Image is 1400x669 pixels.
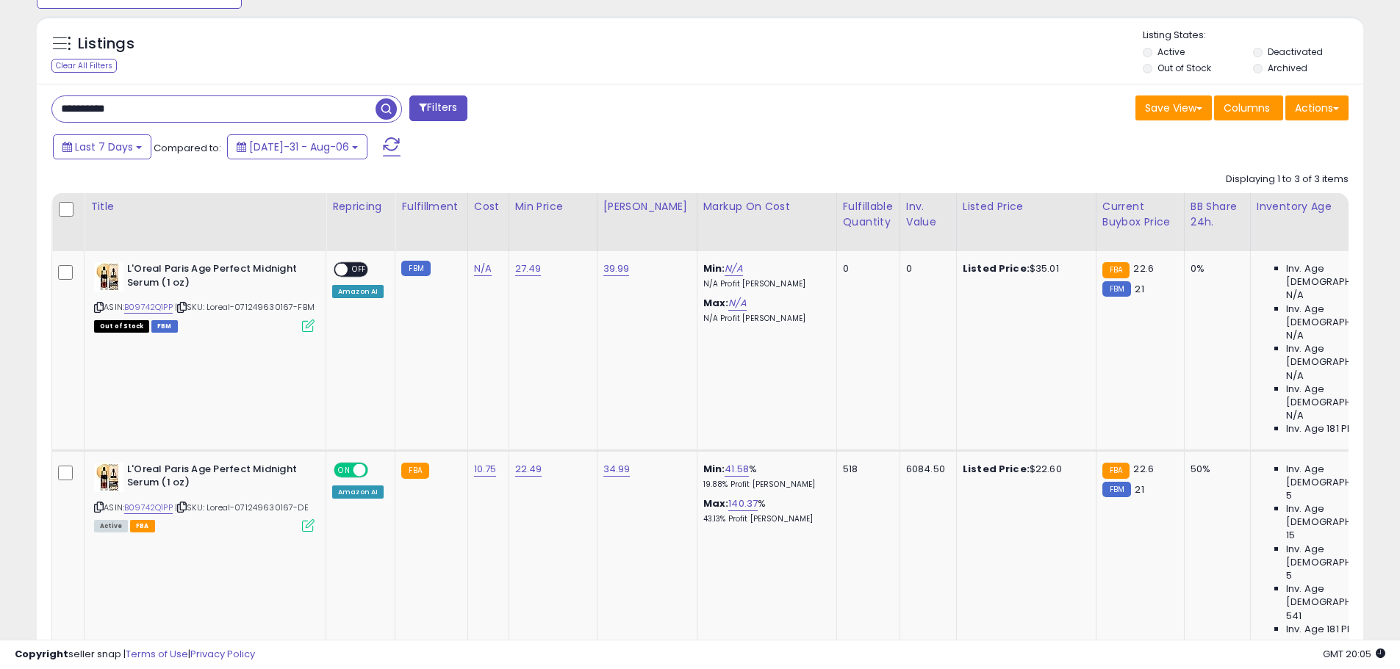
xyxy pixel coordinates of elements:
th: The percentage added to the cost of goods (COGS) that forms the calculator for Min & Max prices. [697,193,836,251]
p: N/A Profit [PERSON_NAME] [703,314,825,324]
span: | SKU: Loreal-071249630167-FBM [175,301,315,313]
span: All listings currently available for purchase on Amazon [94,520,128,532]
img: 51ovjO-nVzL._SL40_.jpg [94,262,123,292]
a: 27.49 [515,261,542,276]
span: N/A [1286,369,1304,383]
b: Min: [703,462,725,476]
a: N/A [725,261,742,276]
span: Columns [1224,101,1270,115]
div: Markup on Cost [703,199,830,214]
div: Repricing [332,199,389,214]
span: FBA [130,520,155,532]
span: OFF [348,264,371,276]
div: seller snap | | [15,648,255,662]
div: [PERSON_NAME] [603,199,691,214]
label: Deactivated [1268,46,1323,58]
div: Cost [474,199,503,214]
div: ASIN: [94,463,315,531]
span: Compared to: [154,141,221,155]
span: 5 [1286,489,1292,502]
label: Archived [1268,62,1307,74]
a: Privacy Policy [190,647,255,661]
span: 21 [1135,482,1144,496]
p: Listing States: [1143,29,1363,43]
div: 518 [843,463,889,476]
button: Filters [409,95,467,121]
span: N/A [1286,329,1304,342]
a: B09742Q1PP [124,301,173,314]
div: Listed Price [963,199,1090,214]
p: N/A Profit [PERSON_NAME] [703,279,825,289]
span: All listings that are currently out of stock and unavailable for purchase on Amazon [94,320,149,333]
div: Fulfillable Quantity [843,199,894,230]
span: | SKU: Loreal-071249630167-DE [175,502,309,513]
span: FBM [151,320,178,333]
button: Last 7 Days [53,134,151,159]
div: $22.60 [963,463,1085,476]
div: % [703,463,825,490]
a: 41.58 [725,462,749,477]
span: ON [335,463,353,476]
div: Amazon AI [332,285,384,298]
span: 541 [1286,610,1302,623]
small: FBA [1102,262,1130,278]
div: $35.01 [963,262,1085,275]
a: 140.37 [728,496,758,511]
a: N/A [728,296,746,311]
div: 0% [1191,262,1239,275]
div: Displaying 1 to 3 of 3 items [1226,173,1349,187]
button: [DATE]-31 - Aug-06 [227,134,367,159]
a: B09742Q1PP [124,502,173,514]
a: 22.49 [515,462,542,477]
span: 22.6 [1133,462,1154,476]
p: 19.88% Profit [PERSON_NAME] [703,480,825,490]
a: 34.99 [603,462,631,477]
div: Inv. value [906,199,950,230]
div: ASIN: [94,262,315,330]
div: 0 [843,262,889,275]
div: Title [90,199,320,214]
b: Min: [703,261,725,275]
span: Inv. Age 181 Plus: [1286,623,1363,636]
div: 50% [1191,463,1239,476]
small: FBM [1102,281,1131,297]
span: [DATE]-31 - Aug-06 [249,140,349,154]
a: 39.99 [603,261,630,276]
small: FBA [401,463,428,479]
span: 15 [1286,529,1295,542]
b: Max: [703,296,729,310]
button: Save View [1135,95,1212,120]
div: Min Price [515,199,591,214]
div: % [703,497,825,524]
b: Listed Price: [963,462,1030,476]
b: Listed Price: [963,261,1030,275]
button: Columns [1214,95,1283,120]
div: Amazon AI [332,485,384,499]
div: 0 [906,262,945,275]
label: Out of Stock [1157,62,1211,74]
span: 5 [1286,569,1292,582]
div: 6084.50 [906,463,945,476]
small: FBM [401,261,430,276]
small: FBA [1102,463,1130,479]
span: 2025-08-14 20:05 GMT [1323,647,1385,661]
strong: Copyright [15,647,68,661]
span: N/A [1286,409,1304,422]
span: 22.6 [1133,261,1154,275]
span: OFF [366,463,390,476]
h5: Listings [78,34,134,54]
a: Terms of Use [126,647,188,661]
b: L'Oreal Paris Age Perfect Midnight Serum (1 oz) [127,463,306,493]
small: FBM [1102,482,1131,497]
label: Active [1157,46,1185,58]
b: L'Oreal Paris Age Perfect Midnight Serum (1 oz) [127,262,306,293]
p: 43.13% Profit [PERSON_NAME] [703,514,825,524]
div: Fulfillment [401,199,461,214]
span: N/A [1286,289,1304,302]
b: Max: [703,496,729,510]
div: Current Buybox Price [1102,199,1178,230]
span: 21 [1135,282,1144,296]
button: Actions [1285,95,1349,120]
img: 51ovjO-nVzL._SL40_.jpg [94,463,123,492]
a: 10.75 [474,462,497,477]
